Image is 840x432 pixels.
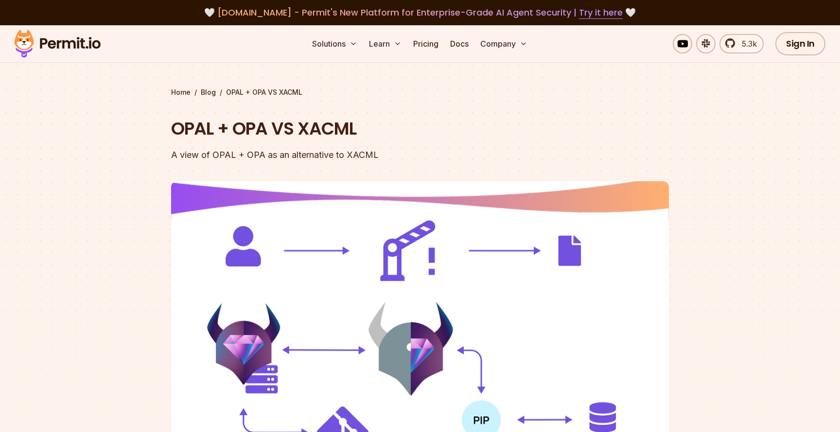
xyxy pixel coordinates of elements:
a: Try it here [579,6,623,19]
button: Solutions [308,34,361,53]
div: A view of OPAL + OPA as an alternative to XACML [171,148,544,162]
div: 🤍 🤍 [23,6,817,19]
a: Blog [201,87,216,97]
span: 5.3k [736,38,757,50]
h1: OPAL + OPA VS XACML [171,117,544,141]
a: 5.3k [719,34,764,53]
span: [DOMAIN_NAME] - Permit's New Platform for Enterprise-Grade AI Agent Security | [217,6,623,18]
a: Sign In [775,32,825,55]
a: Docs [446,34,472,53]
button: Learn [365,34,405,53]
div: / / [171,87,669,97]
button: Company [476,34,531,53]
a: Pricing [409,34,442,53]
a: Home [171,87,191,97]
img: Permit logo [10,27,105,60]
